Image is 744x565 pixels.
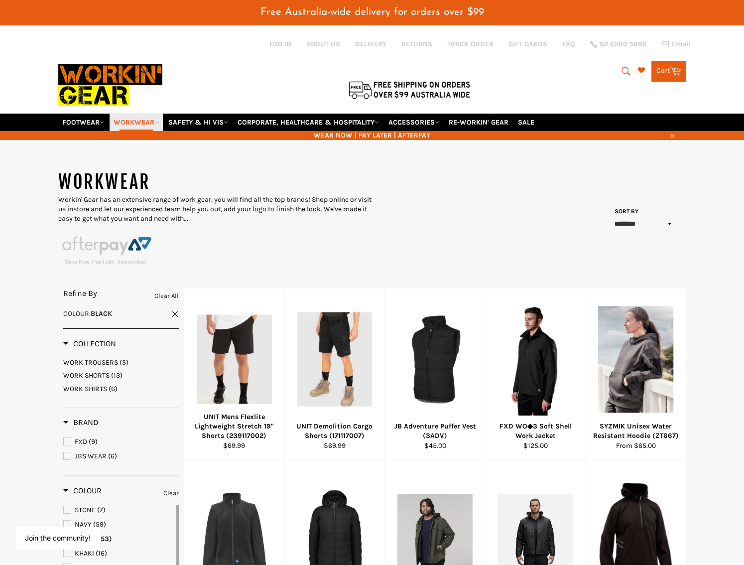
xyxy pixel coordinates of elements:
[91,309,112,318] strong: BLACK
[585,288,686,461] a: SYZMIK Unisex Water Resistant Hoodie (ZT667)SYZMIK Unisex Water Resistant Hoodie (ZT667)From $65.00
[590,41,646,48] a: 02 6280 5885
[672,41,691,48] span: Email
[75,437,87,446] span: FXD
[492,422,579,441] div: FXD WO◆3 Soft Shell Work Jacket
[98,535,112,543] span: (53)
[191,412,278,441] div: UNIT Mens Flexlite Lightweight Stretch 19" Shorts (239117002)
[63,385,107,393] span: WORK SHIRTS
[63,309,112,318] span: :
[163,488,179,499] a: Clear
[109,385,118,393] span: (6)
[445,114,512,131] a: RE-WORKIN' GEAR
[75,452,107,460] span: JBS WEAR
[63,451,179,462] a: JBS WEAR
[562,39,575,49] a: FAQ
[63,436,179,447] a: FXD
[592,422,680,441] div: SYZMIK Unisex Water Resistant Hoodie (ZT667)
[234,114,383,131] a: CORPORATE, HEALTHCARE & HOSPITALITY
[63,384,179,394] a: WORK SHIRTS
[63,486,102,496] h3: Colour
[154,290,179,301] a: Clear All
[447,39,494,49] a: TRACK ORDER
[63,309,89,318] span: Colour
[63,339,116,349] h3: Collection
[63,418,99,427] h3: Brand
[184,288,284,461] a: UNIT Mens Flexlite Lightweight Stretch 19UNIT Mens Flexlite Lightweight Stretch 19" Shorts (23911...
[89,437,98,446] span: (9)
[63,486,102,495] span: Colour
[108,452,117,460] span: (6)
[391,422,479,441] div: JB Adventure Puffer Vest (3ADV)
[63,505,174,516] a: STONE
[269,40,291,48] a: Log in
[97,506,106,514] span: (7)
[58,195,372,224] p: Workin' Gear has an extensive range of work gear, you will find all the top brands! Shop online o...
[58,170,372,195] h1: WORKWEAR
[291,422,378,441] div: UNIT Demolition Cargo Shorts (171117007)
[63,309,179,318] a: Colour:BLACK
[514,114,538,131] a: SALE
[611,207,638,216] label: Sort by
[63,339,116,348] span: Collection
[600,41,646,48] span: 02 6280 5885
[93,520,106,529] span: (59)
[25,534,91,542] button: Join the community!
[63,288,97,298] span: Refine By
[120,358,128,367] span: (5)
[485,288,586,461] a: FXD WO◆3 Soft Shell Work JacketFXD WO◆3 Soft Shell Work Jacket$125.00
[63,534,174,545] a: BLACK
[384,114,443,131] a: ACCESSORIES
[306,39,340,49] a: ABOUT US
[63,358,179,367] a: WORK TROUSERS
[661,40,691,48] a: Email
[260,7,484,17] span: Free Australia-wide delivery for orders over $99
[75,506,96,514] span: STONE
[63,371,179,380] a: WORK SHORTS
[355,39,386,49] a: DELIVERY
[111,371,123,380] span: (13)
[63,358,118,367] span: WORK TROUSERS
[347,79,472,100] img: Flat $9.95 shipping Australia wide
[58,114,108,131] a: FOOTWEAR
[58,57,162,113] img: Workin Gear leaders in Workwear, Safety Boots, PPE, Uniforms. Australia's No.1 in Workwear
[75,549,94,558] span: KHAKI
[63,519,174,530] a: NAVY
[508,39,547,49] a: GIFT CARDS
[63,371,110,380] span: WORK SHORTS
[384,288,485,461] a: JB Adventure Puffer Vest (3ADV)JB Adventure Puffer Vest (3ADV)$45.00
[63,548,174,559] a: KHAKI
[110,114,163,131] a: WORKWEAR
[96,549,107,558] span: (16)
[401,39,432,49] a: RETURNS
[164,114,232,131] a: SAFETY & HI VIS
[284,288,385,461] a: UNIT Demolition Cargo Shorts (171117007)UNIT Demolition Cargo Shorts (171117007)$69.99
[58,131,686,140] span: WEAR NOW | PAY LATER | AFTERPAY
[75,520,92,529] span: NAVY
[651,61,686,82] a: Cart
